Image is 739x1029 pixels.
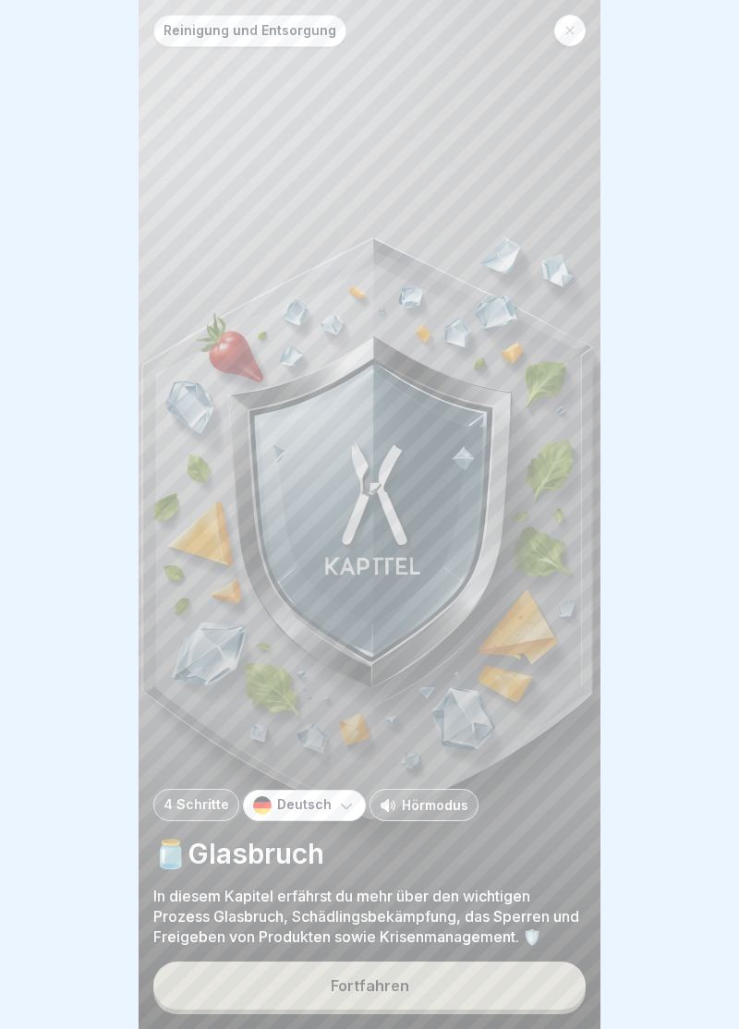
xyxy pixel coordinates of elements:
[153,886,586,947] p: In diesem Kapitel erfährst du mehr über den wichtigen Prozess Glasbruch, Schädlingsbekämpfung, da...
[164,797,229,813] p: 4 Schritte
[331,977,409,994] div: Fortfahren
[153,962,586,1010] button: Fortfahren
[164,23,336,39] p: Reinigung und Entsorgung
[253,796,272,815] img: de.svg
[277,797,332,813] p: Deutsch
[402,795,468,815] p: Hörmodus
[153,836,586,871] p: 🫙Glasbruch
